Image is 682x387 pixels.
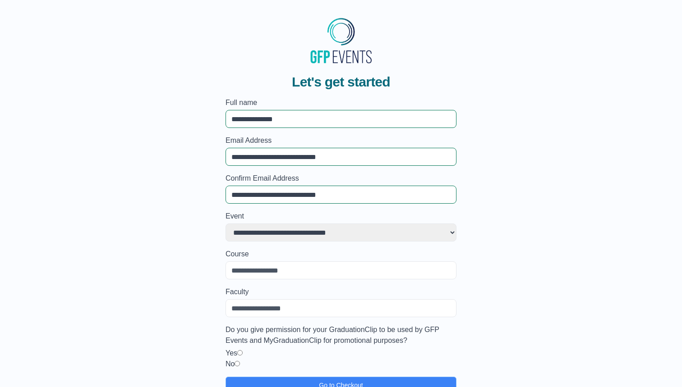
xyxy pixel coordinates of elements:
img: MyGraduationClip [307,14,375,67]
label: Faculty [226,287,456,297]
label: Full name [226,97,456,108]
label: Do you give permission for your GraduationClip to be used by GFP Events and MyGraduationClip for ... [226,324,456,346]
label: Email Address [226,135,456,146]
label: Yes [226,349,237,357]
label: Course [226,249,456,260]
label: Event [226,211,456,222]
label: Confirm Email Address [226,173,456,184]
label: No [226,360,235,368]
span: Let's get started [292,74,390,90]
